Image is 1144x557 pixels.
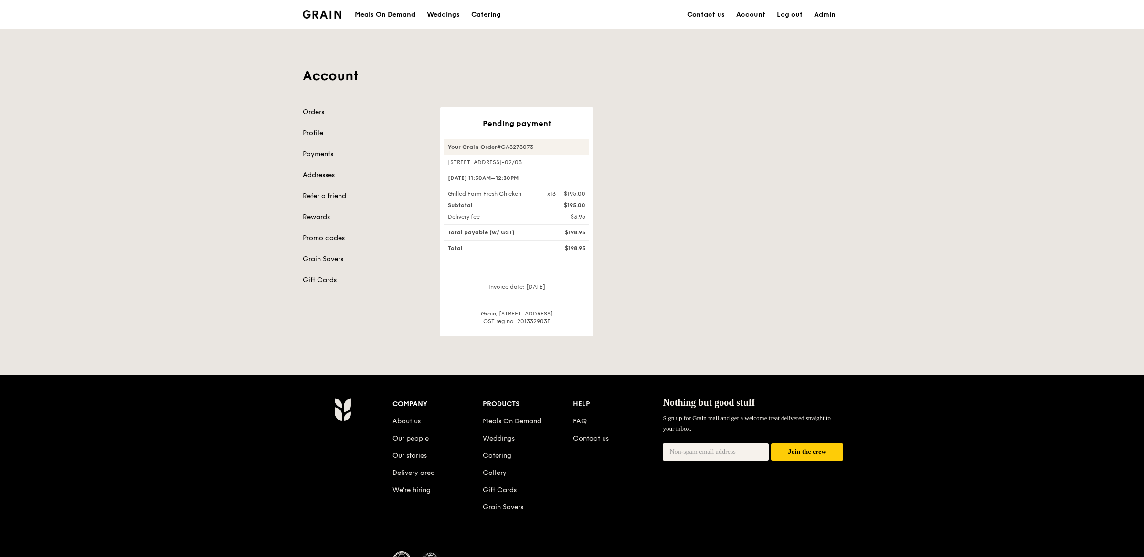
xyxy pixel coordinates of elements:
a: We’re hiring [392,486,431,494]
a: Gallery [483,469,507,477]
div: $3.95 [541,213,591,221]
div: Delivery fee [442,213,541,221]
a: Refer a friend [303,191,429,201]
div: Help [573,398,663,411]
span: Total payable (w/ GST) [448,229,515,236]
div: Total [442,244,541,252]
div: $195.00 [541,201,591,209]
a: Admin [808,0,841,29]
a: FAQ [573,417,587,425]
div: [STREET_ADDRESS]-02/03 [444,158,589,166]
span: Nothing but good stuff [663,397,755,408]
a: Gift Cards [483,486,517,494]
div: Subtotal [442,201,541,209]
a: Contact us [681,0,731,29]
a: Orders [303,107,429,117]
button: Join the crew [771,443,843,461]
input: Non-spam email address [663,443,769,461]
a: Weddings [483,434,515,442]
div: Invoice date: [DATE] [444,283,589,298]
div: Catering [471,0,501,29]
a: Grain Savers [483,503,523,511]
a: Account [731,0,771,29]
div: Company [392,398,483,411]
div: Grilled Farm Fresh Chicken [442,190,541,198]
a: Meals On Demand [483,417,541,425]
a: Contact us [573,434,609,442]
a: Promo codes [303,233,429,243]
a: Catering [466,0,507,29]
span: Sign up for Grain mail and get a welcome treat delivered straight to your inbox. [663,414,831,432]
a: Addresses [303,170,429,180]
div: Pending payment [444,119,589,128]
h1: Account [303,67,841,84]
div: $195.00 [564,190,585,198]
img: Grain [334,398,351,421]
div: $198.95 [541,229,591,236]
a: Weddings [421,0,466,29]
div: #GA3273073 [444,139,589,155]
div: Products [483,398,573,411]
a: Gift Cards [303,275,429,285]
a: Profile [303,128,429,138]
div: $198.95 [541,244,591,252]
div: Grain, [STREET_ADDRESS] GST reg no: 201332903E [444,310,589,325]
img: Grain [303,10,341,19]
a: About us [392,417,421,425]
a: Log out [771,0,808,29]
div: Weddings [427,0,460,29]
a: Delivery area [392,469,435,477]
strong: Your Grain Order [448,144,497,150]
a: Payments [303,149,429,159]
a: Our people [392,434,429,442]
div: [DATE] 11:30AM–12:30PM [444,170,589,186]
a: Our stories [392,452,427,460]
a: Catering [483,452,511,460]
a: Rewards [303,212,429,222]
a: Grain Savers [303,254,429,264]
div: x13 [547,190,556,198]
div: Meals On Demand [355,0,415,29]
